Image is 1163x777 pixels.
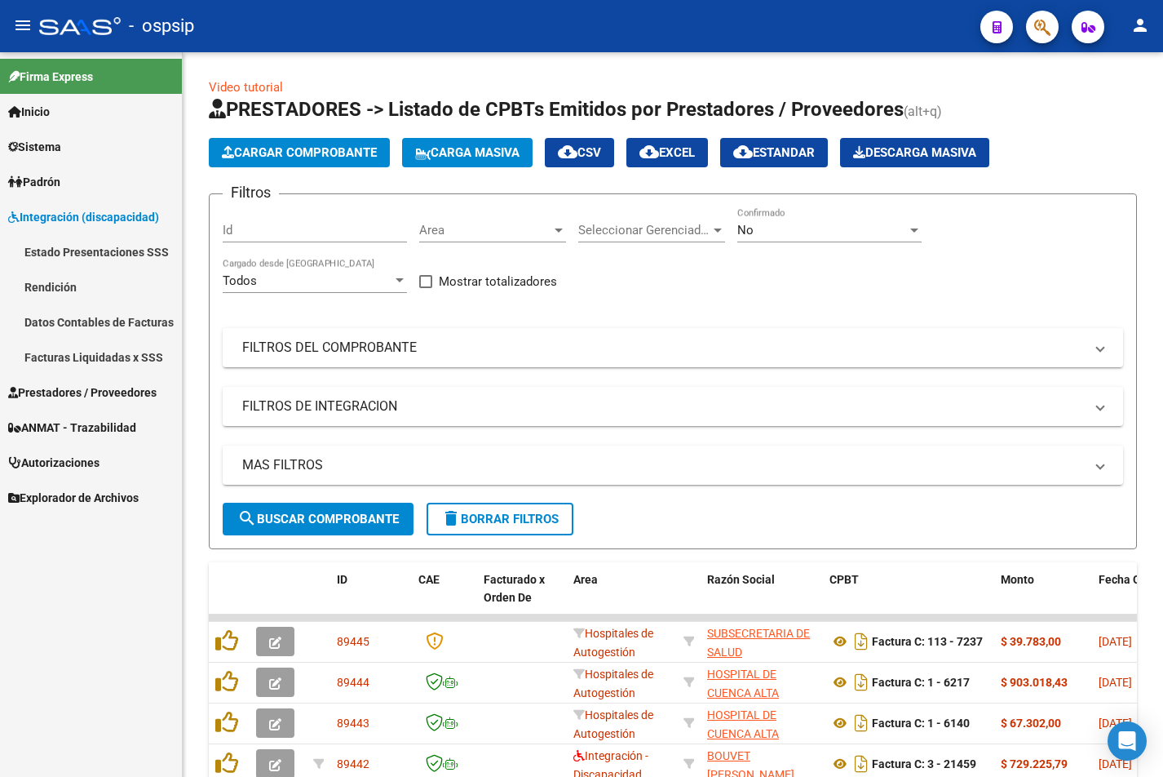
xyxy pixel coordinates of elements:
[1130,16,1150,35] mat-icon: person
[8,454,99,472] span: Autorizaciones
[209,80,283,95] a: Video tutorial
[573,573,598,586] span: Area
[209,138,390,167] button: Cargar Comprobante
[441,508,461,528] mat-icon: delete
[419,223,551,238] span: Area
[223,446,1123,485] mat-expansion-panel-header: MAS FILTROS
[639,142,659,162] mat-icon: cloud_download
[872,717,970,730] strong: Factura C: 1 - 6140
[242,339,1084,357] mat-panel-title: FILTROS DEL COMPROBANTE
[402,138,533,167] button: Carga Masiva
[427,503,573,535] button: Borrar Filtros
[851,710,872,736] i: Descargar documento
[129,8,194,44] span: - ospsip
[209,98,904,121] span: PRESTADORES -> Listado de CPBTs Emitidos por Prestadores / Proveedores
[851,669,872,695] i: Descargar documento
[1099,757,1132,770] span: [DATE]
[337,635,369,648] span: 89445
[573,668,653,699] span: Hospitales de Autogestión
[237,508,257,528] mat-icon: search
[733,142,753,162] mat-icon: cloud_download
[567,562,677,634] datatable-header-cell: Area
[1001,717,1061,730] strong: $ 67.302,00
[872,757,976,770] strong: Factura C: 3 - 21459
[720,138,828,167] button: Estandar
[558,142,577,162] mat-icon: cloud_download
[242,397,1084,415] mat-panel-title: FILTROS DE INTEGRACION
[330,562,412,634] datatable-header-cell: ID
[872,676,970,689] strong: Factura C: 1 - 6217
[545,138,614,167] button: CSV
[223,273,257,288] span: Todos
[1001,635,1061,648] strong: $ 39.783,00
[222,145,377,160] span: Cargar Comprobante
[8,103,50,121] span: Inicio
[484,573,545,605] span: Facturado x Orden De
[439,272,557,291] span: Mostrar totalizadores
[733,145,815,160] span: Estandar
[573,627,653,659] span: Hospitales de Autogestión
[639,145,695,160] span: EXCEL
[707,573,775,586] span: Razón Social
[823,562,994,634] datatable-header-cell: CPBT
[418,573,440,586] span: CAE
[701,562,823,634] datatable-header-cell: Razón Social
[8,419,136,437] span: ANMAT - Trazabilidad
[223,181,279,204] h3: Filtros
[8,208,159,226] span: Integración (discapacidad)
[851,751,872,777] i: Descargar documento
[1099,635,1132,648] span: [DATE]
[8,138,61,156] span: Sistema
[707,624,816,659] div: 30675068441
[441,512,559,526] span: Borrar Filtros
[1001,676,1068,689] strong: $ 903.018,43
[626,138,708,167] button: EXCEL
[8,489,139,507] span: Explorador de Archivos
[242,456,1084,474] mat-panel-title: MAS FILTROS
[853,145,976,160] span: Descarga Masiva
[1001,573,1034,586] span: Monto
[13,16,33,35] mat-icon: menu
[223,328,1123,367] mat-expansion-panel-header: FILTROS DEL COMPROBANTE
[707,706,816,740] div: 30715080156
[1099,717,1132,730] span: [DATE]
[872,635,983,648] strong: Factura C: 113 - 7237
[1099,676,1132,689] span: [DATE]
[737,223,754,238] span: No
[558,145,601,160] span: CSV
[1099,573,1157,586] span: Fecha Cpbt
[8,173,60,191] span: Padrón
[1108,721,1147,761] div: Open Intercom Messenger
[994,562,1092,634] datatable-header-cell: Monto
[573,708,653,740] span: Hospitales de Autogestión
[337,757,369,770] span: 89442
[415,145,520,160] span: Carga Masiva
[477,562,567,634] datatable-header-cell: Facturado x Orden De
[237,512,399,526] span: Buscar Comprobante
[1001,757,1068,770] strong: $ 729.225,79
[707,627,810,659] span: SUBSECRETARIA DE SALUD
[8,68,93,86] span: Firma Express
[851,628,872,655] i: Descargar documento
[337,676,369,689] span: 89444
[840,138,989,167] app-download-masive: Descarga masiva de comprobantes (adjuntos)
[223,503,413,535] button: Buscar Comprobante
[904,104,942,119] span: (alt+q)
[337,717,369,730] span: 89443
[412,562,477,634] datatable-header-cell: CAE
[8,384,157,402] span: Prestadores / Proveedores
[578,223,710,238] span: Seleccionar Gerenciador
[223,387,1123,426] mat-expansion-panel-header: FILTROS DE INTEGRACION
[829,573,859,586] span: CPBT
[337,573,347,586] span: ID
[707,665,816,699] div: 30715080156
[840,138,989,167] button: Descarga Masiva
